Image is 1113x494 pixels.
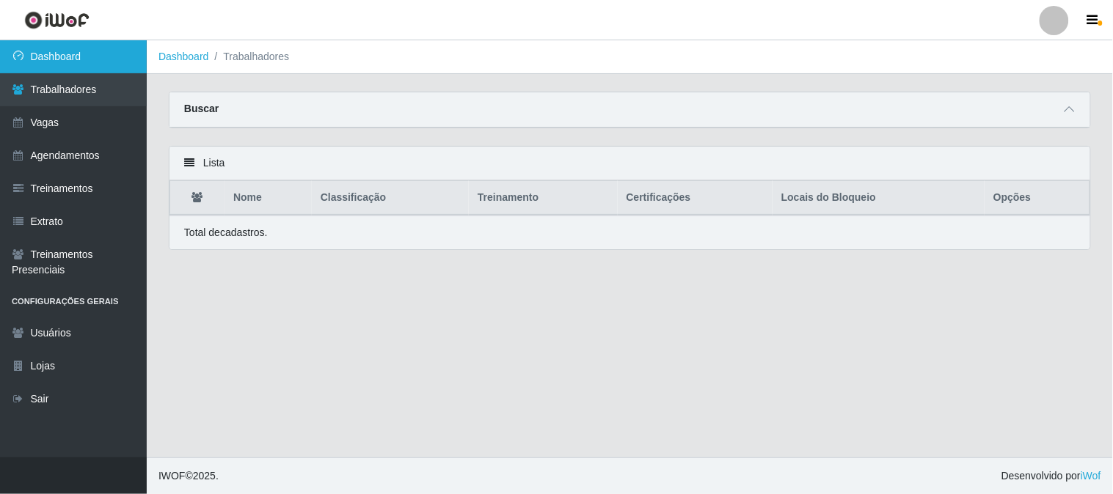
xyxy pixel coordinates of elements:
span: IWOF [158,470,186,482]
span: © 2025 . [158,468,219,484]
th: Classificação [312,181,469,215]
a: Dashboard [158,51,209,62]
th: Certificações [618,181,773,215]
span: Desenvolvido por [1001,468,1101,484]
th: Treinamento [469,181,618,215]
p: Total de cadastros. [184,225,268,240]
nav: breadcrumb [147,40,1113,74]
div: Lista [169,147,1090,180]
th: Locais do Bloqueio [773,181,985,215]
img: CoreUI Logo [24,11,90,29]
th: Opções [985,181,1090,215]
strong: Buscar [184,103,219,114]
li: Trabalhadores [209,49,290,64]
th: Nome [225,181,312,215]
a: iWof [1081,470,1101,482]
